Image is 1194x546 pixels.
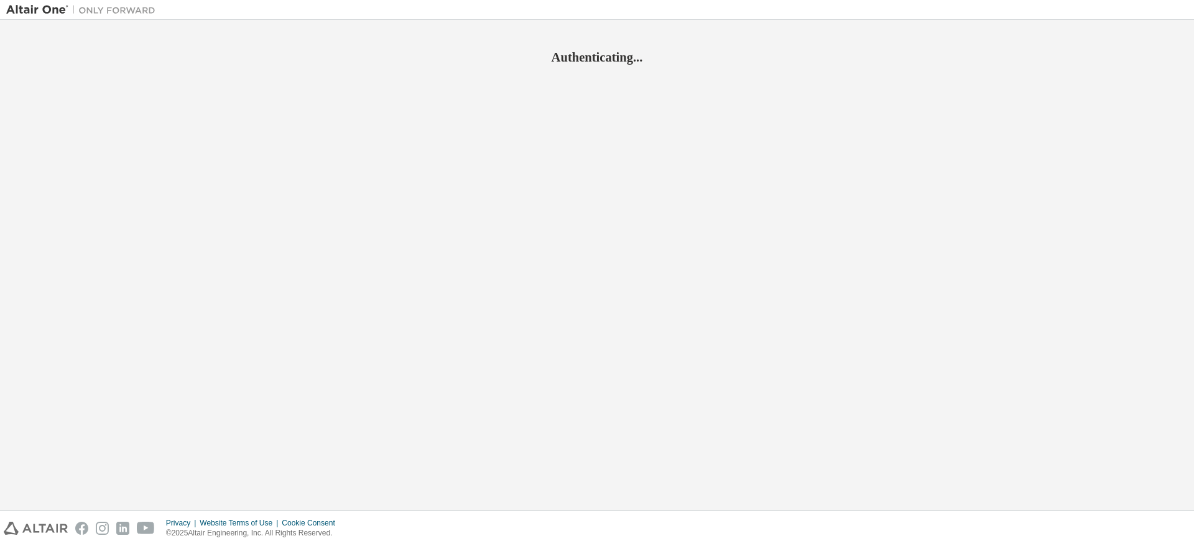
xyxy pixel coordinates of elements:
img: instagram.svg [96,522,109,535]
img: youtube.svg [137,522,155,535]
img: facebook.svg [75,522,88,535]
img: linkedin.svg [116,522,129,535]
div: Website Terms of Use [200,518,282,528]
img: Altair One [6,4,162,16]
img: altair_logo.svg [4,522,68,535]
p: © 2025 Altair Engineering, Inc. All Rights Reserved. [166,528,343,539]
div: Privacy [166,518,200,528]
h2: Authenticating... [6,49,1188,65]
div: Cookie Consent [282,518,342,528]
